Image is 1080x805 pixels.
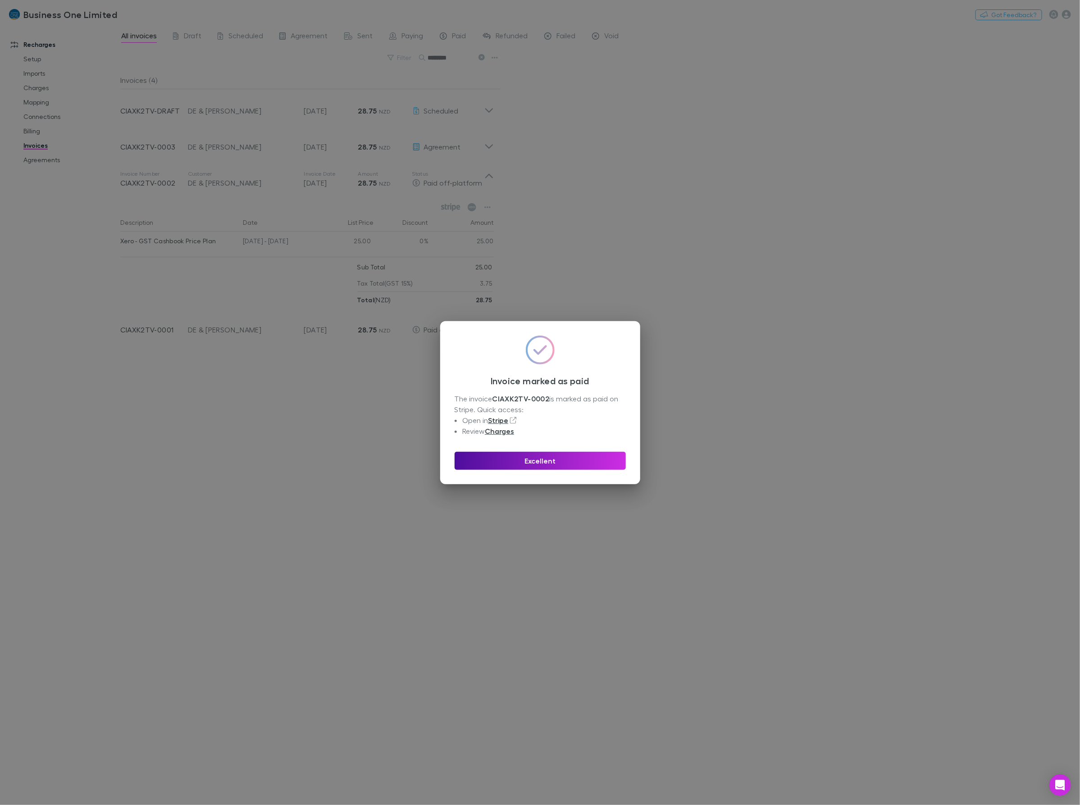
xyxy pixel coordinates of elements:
h3: Invoice marked as paid [455,375,626,386]
div: Open Intercom Messenger [1049,774,1071,796]
a: Charges [485,427,514,436]
img: GradientCheckmarkIcon.svg [526,336,555,364]
button: Excellent [455,452,626,470]
a: Stripe [488,416,508,425]
strong: CIAXK2TV-0002 [492,394,550,403]
div: The invoice is marked as paid on Stripe. Quick access: [455,393,626,437]
li: Open in [462,415,625,426]
li: Review [462,426,625,437]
